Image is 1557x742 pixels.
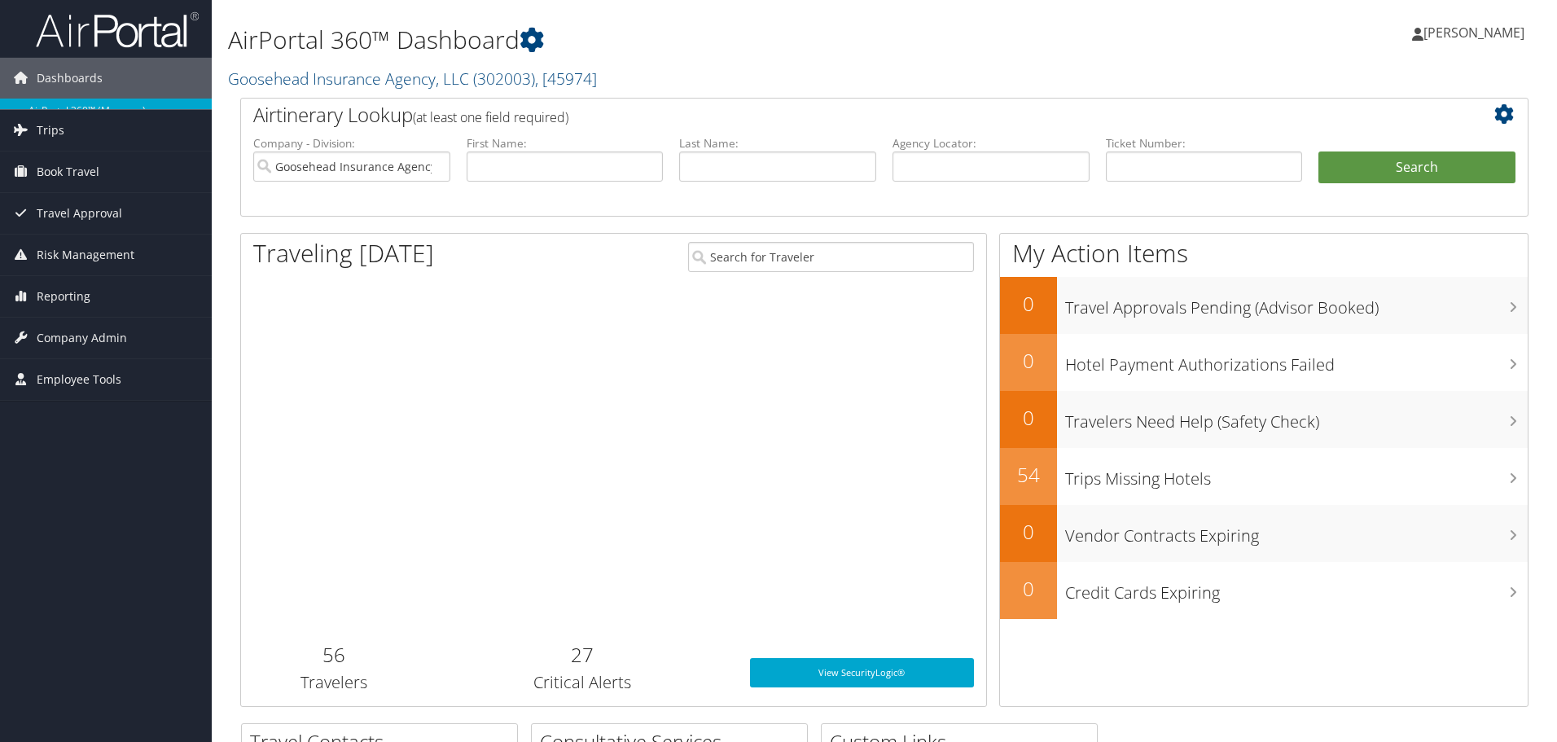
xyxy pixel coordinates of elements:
[253,101,1408,129] h2: Airtinerary Lookup
[37,235,134,275] span: Risk Management
[37,58,103,99] span: Dashboards
[253,641,415,669] h2: 56
[37,359,121,400] span: Employee Tools
[679,135,876,151] label: Last Name:
[688,242,974,272] input: Search for Traveler
[413,108,568,126] span: (at least one field required)
[473,68,535,90] span: ( 302003 )
[1423,24,1524,42] span: [PERSON_NAME]
[750,658,974,687] a: View SecurityLogic®
[1000,461,1057,489] h2: 54
[1065,288,1528,319] h3: Travel Approvals Pending (Advisor Booked)
[1000,277,1528,334] a: 0Travel Approvals Pending (Advisor Booked)
[1065,402,1528,433] h3: Travelers Need Help (Safety Check)
[1065,345,1528,376] h3: Hotel Payment Authorizations Failed
[1000,391,1528,448] a: 0Travelers Need Help (Safety Check)
[1000,575,1057,603] h2: 0
[1412,8,1541,57] a: [PERSON_NAME]
[440,671,726,694] h3: Critical Alerts
[535,68,597,90] span: , [ 45974 ]
[37,110,64,151] span: Trips
[37,151,99,192] span: Book Travel
[1000,236,1528,270] h1: My Action Items
[1106,135,1303,151] label: Ticket Number:
[1000,290,1057,318] h2: 0
[467,135,664,151] label: First Name:
[228,23,1103,57] h1: AirPortal 360™ Dashboard
[228,68,597,90] a: Goosehead Insurance Agency, LLC
[1000,448,1528,505] a: 54Trips Missing Hotels
[1000,404,1057,432] h2: 0
[1000,562,1528,619] a: 0Credit Cards Expiring
[253,671,415,694] h3: Travelers
[1000,518,1057,546] h2: 0
[37,318,127,358] span: Company Admin
[1065,516,1528,547] h3: Vendor Contracts Expiring
[1065,459,1528,490] h3: Trips Missing Hotels
[1000,505,1528,562] a: 0Vendor Contracts Expiring
[1000,347,1057,375] h2: 0
[37,193,122,234] span: Travel Approval
[1000,334,1528,391] a: 0Hotel Payment Authorizations Failed
[1065,573,1528,604] h3: Credit Cards Expiring
[893,135,1090,151] label: Agency Locator:
[1318,151,1515,184] button: Search
[36,11,199,49] img: airportal-logo.png
[253,135,450,151] label: Company - Division:
[37,276,90,317] span: Reporting
[253,236,434,270] h1: Traveling [DATE]
[440,641,726,669] h2: 27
